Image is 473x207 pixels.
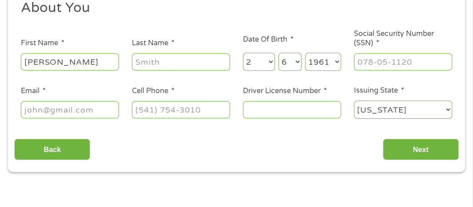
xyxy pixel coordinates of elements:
[21,86,46,96] label: Email
[354,86,404,95] label: Issuing State
[132,101,230,118] input: (541) 754-3010
[21,39,64,48] label: First Name
[14,139,90,160] input: Back
[132,86,175,96] label: Cell Phone
[21,53,119,70] input: John
[354,29,452,48] label: Social Security Number (SSN)
[21,101,119,118] input: john@gmail.com
[132,39,175,48] label: Last Name
[243,86,327,96] label: Driver License Number
[243,35,294,44] label: Date Of Birth
[132,53,230,70] input: Smith
[383,139,459,160] input: Next
[354,53,452,70] input: 078-05-1120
